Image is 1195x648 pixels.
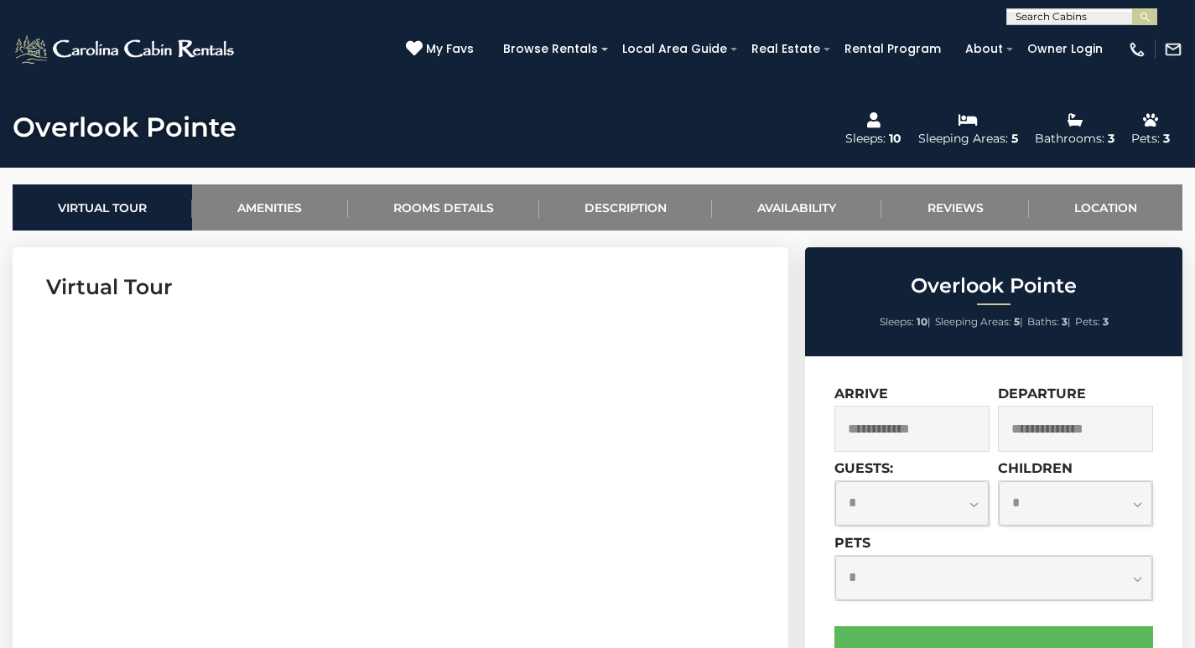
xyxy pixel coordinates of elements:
[539,184,712,231] a: Description
[192,184,347,231] a: Amenities
[13,33,239,66] img: White-1-2.png
[406,40,478,59] a: My Favs
[712,184,881,231] a: Availability
[1029,184,1182,231] a: Location
[426,40,474,58] span: My Favs
[1062,315,1068,328] strong: 3
[1019,36,1111,62] a: Owner Login
[1103,315,1109,328] strong: 3
[1128,40,1146,59] img: phone-regular-white.png
[1027,311,1071,333] li: |
[998,386,1086,402] label: Departure
[880,315,914,328] span: Sleeps:
[834,535,870,551] label: Pets
[935,311,1023,333] li: |
[881,184,1028,231] a: Reviews
[1164,40,1182,59] img: mail-regular-white.png
[614,36,735,62] a: Local Area Guide
[880,311,931,333] li: |
[1014,315,1020,328] strong: 5
[836,36,949,62] a: Rental Program
[834,386,888,402] label: Arrive
[495,36,606,62] a: Browse Rentals
[834,460,893,476] label: Guests:
[46,272,755,302] h3: Virtual Tour
[935,315,1011,328] span: Sleeping Areas:
[917,315,927,328] strong: 10
[13,184,192,231] a: Virtual Tour
[1075,315,1100,328] span: Pets:
[743,36,829,62] a: Real Estate
[348,184,539,231] a: Rooms Details
[809,275,1178,297] h2: Overlook Pointe
[957,36,1011,62] a: About
[998,460,1073,476] label: Children
[1027,315,1059,328] span: Baths:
